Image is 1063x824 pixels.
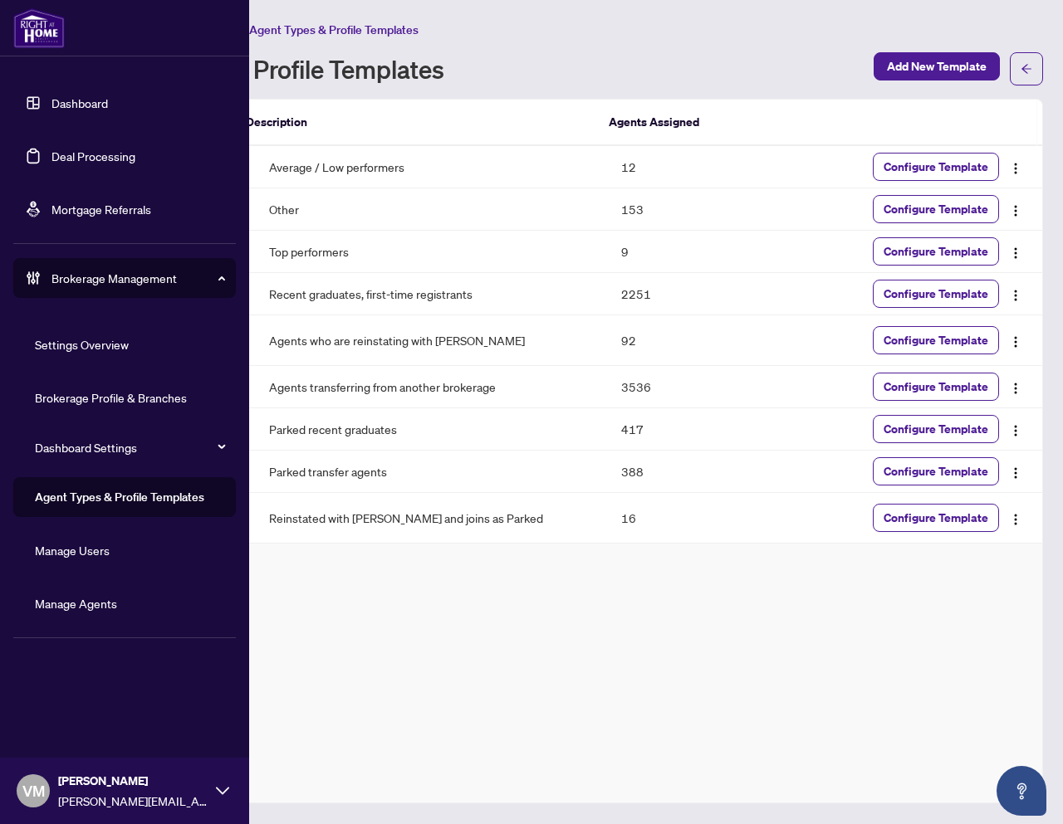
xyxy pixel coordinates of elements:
[1009,162,1022,175] img: Logo
[884,458,988,485] span: Configure Template
[35,490,204,505] a: Agent Types & Profile Templates
[873,504,999,532] button: Configure Template
[884,154,988,180] span: Configure Template
[608,493,784,544] td: 16
[608,188,784,231] td: 153
[887,53,987,80] span: Add New Template
[1021,63,1032,75] span: arrow-left
[256,146,608,188] td: Average / Low performers
[608,366,784,408] td: 3536
[58,792,208,810] span: [PERSON_NAME][EMAIL_ADDRESS][DOMAIN_NAME]
[13,8,65,48] img: logo
[1009,382,1022,395] img: Logo
[256,493,608,544] td: Reinstated with [PERSON_NAME] and joins as Parked
[233,100,595,146] th: Description
[873,326,999,354] button: Configure Template
[608,315,784,366] td: 92
[873,415,999,443] button: Configure Template
[35,337,129,352] a: Settings Overview
[608,408,784,451] td: 417
[51,149,135,163] a: Deal Processing
[86,56,444,82] h1: Agent Types & Profile Templates
[35,390,187,405] a: Brokerage Profile & Branches
[873,457,999,485] button: Configure Template
[35,440,137,455] a: Dashboard Settings
[1002,505,1029,531] button: Logo
[35,543,110,558] a: Manage Users
[35,596,117,611] a: Manage Agents
[874,52,1000,80] button: Add New Template
[884,196,988,222] span: Configure Template
[884,416,988,442] span: Configure Template
[1009,335,1022,349] img: Logo
[884,327,988,353] span: Configure Template
[1009,246,1022,260] img: Logo
[1002,416,1029,442] button: Logo
[1009,466,1022,480] img: Logo
[51,202,151,217] a: Mortgage Referrals
[256,231,608,273] td: Top performers
[249,22,419,37] span: Agent Types & Profile Templates
[873,237,999,266] button: Configure Template
[608,231,784,273] td: 9
[608,273,784,315] td: 2251
[595,100,777,146] th: Agents Assigned
[256,366,608,408] td: Agents transferring from another brokerage
[884,280,988,307] span: Configure Template
[58,772,208,790] span: [PERSON_NAME]
[873,153,999,181] button: Configure Template
[22,779,45,802] span: VM
[873,280,999,308] button: Configure Template
[1002,196,1029,222] button: Logo
[1009,424,1022,437] img: Logo
[1002,238,1029,265] button: Logo
[884,373,988,400] span: Configure Template
[1002,327,1029,353] button: Logo
[608,451,784,493] td: 388
[51,95,108,110] a: Dashboard
[256,315,608,366] td: Agents who are reinstating with [PERSON_NAME]
[256,451,608,493] td: Parked transfer agents
[873,195,999,223] button: Configure Template
[884,505,988,531] span: Configure Template
[256,188,608,231] td: Other
[1002,458,1029,485] button: Logo
[256,273,608,315] td: Recent graduates, first-time registrants
[884,238,988,265] span: Configure Template
[608,146,784,188] td: 12
[1009,204,1022,217] img: Logo
[51,269,224,287] span: Brokerage Management
[1009,289,1022,302] img: Logo
[873,373,999,401] button: Configure Template
[1002,373,1029,400] button: Logo
[1002,154,1029,180] button: Logo
[1009,513,1022,526] img: Logo
[1002,280,1029,307] button: Logo
[256,408,608,451] td: Parked recent graduates
[997,766,1046,816] button: Open asap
